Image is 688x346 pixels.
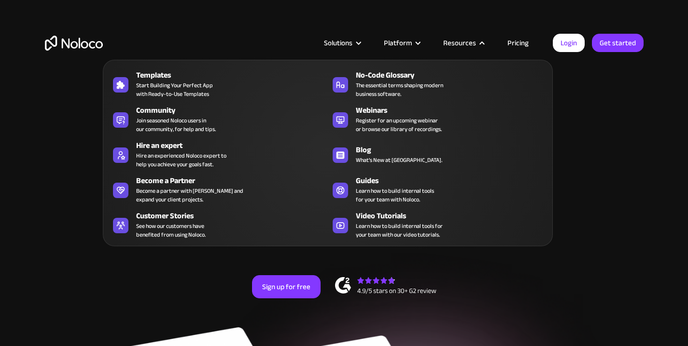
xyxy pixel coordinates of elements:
[252,275,321,298] a: Sign up for free
[356,210,552,222] div: Video Tutorials
[136,186,243,204] div: Become a partner with [PERSON_NAME] and expand your client projects.
[136,81,213,98] span: Start Building Your Perfect App with Ready-to-Use Templates
[136,140,332,151] div: Hire an expert
[324,37,352,49] div: Solutions
[592,34,644,52] a: Get started
[103,46,553,246] nav: Resources
[328,103,548,135] a: WebinarsRegister for an upcoming webinaror browse our library of recordings.
[136,151,226,169] div: Hire an experienced Noloco expert to help you achieve your goals fast.
[431,37,495,49] div: Resources
[356,144,552,156] div: Blog
[384,37,412,49] div: Platform
[356,156,442,164] span: What's New at [GEOGRAPHIC_DATA].
[136,105,332,116] div: Community
[356,186,434,204] span: Learn how to build internal tools for your team with Noloco.
[328,208,548,241] a: Video TutorialsLearn how to build internal tools foryour team with our video tutorials.
[356,116,442,133] span: Register for an upcoming webinar or browse our library of recordings.
[136,116,216,133] span: Join seasoned Noloco users in our community, for help and tips.
[495,37,541,49] a: Pricing
[136,222,206,239] span: See how our customers have benefited from using Noloco.
[136,69,332,81] div: Templates
[108,103,328,135] a: CommunityJoin seasoned Noloco users inour community, for help and tips.
[356,69,552,81] div: No-Code Glossary
[108,138,328,171] a: Hire an expertHire an experienced Noloco expert tohelp you achieve your goals fast.
[443,37,476,49] div: Resources
[45,36,103,51] a: home
[328,173,548,206] a: GuidesLearn how to build internal toolsfor your team with Noloco.
[372,37,431,49] div: Platform
[328,67,548,100] a: No-Code GlossaryThe essential terms shaping modernbusiness software.
[108,67,328,100] a: TemplatesStart Building Your Perfect Appwith Ready-to-Use Templates
[136,175,332,186] div: Become a Partner
[356,81,443,98] span: The essential terms shaping modern business software.
[108,173,328,206] a: Become a PartnerBecome a partner with [PERSON_NAME] andexpand your client projects.
[136,210,332,222] div: Customer Stories
[328,138,548,171] a: BlogWhat's New at [GEOGRAPHIC_DATA].
[108,208,328,241] a: Customer StoriesSee how our customers havebenefited from using Noloco.
[356,105,552,116] div: Webinars
[312,37,372,49] div: Solutions
[45,106,644,114] h1: Custom No-Code Business Apps Platform
[356,175,552,186] div: Guides
[356,222,443,239] span: Learn how to build internal tools for your team with our video tutorials.
[553,34,585,52] a: Login
[45,123,644,200] h2: Business Apps for Teams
